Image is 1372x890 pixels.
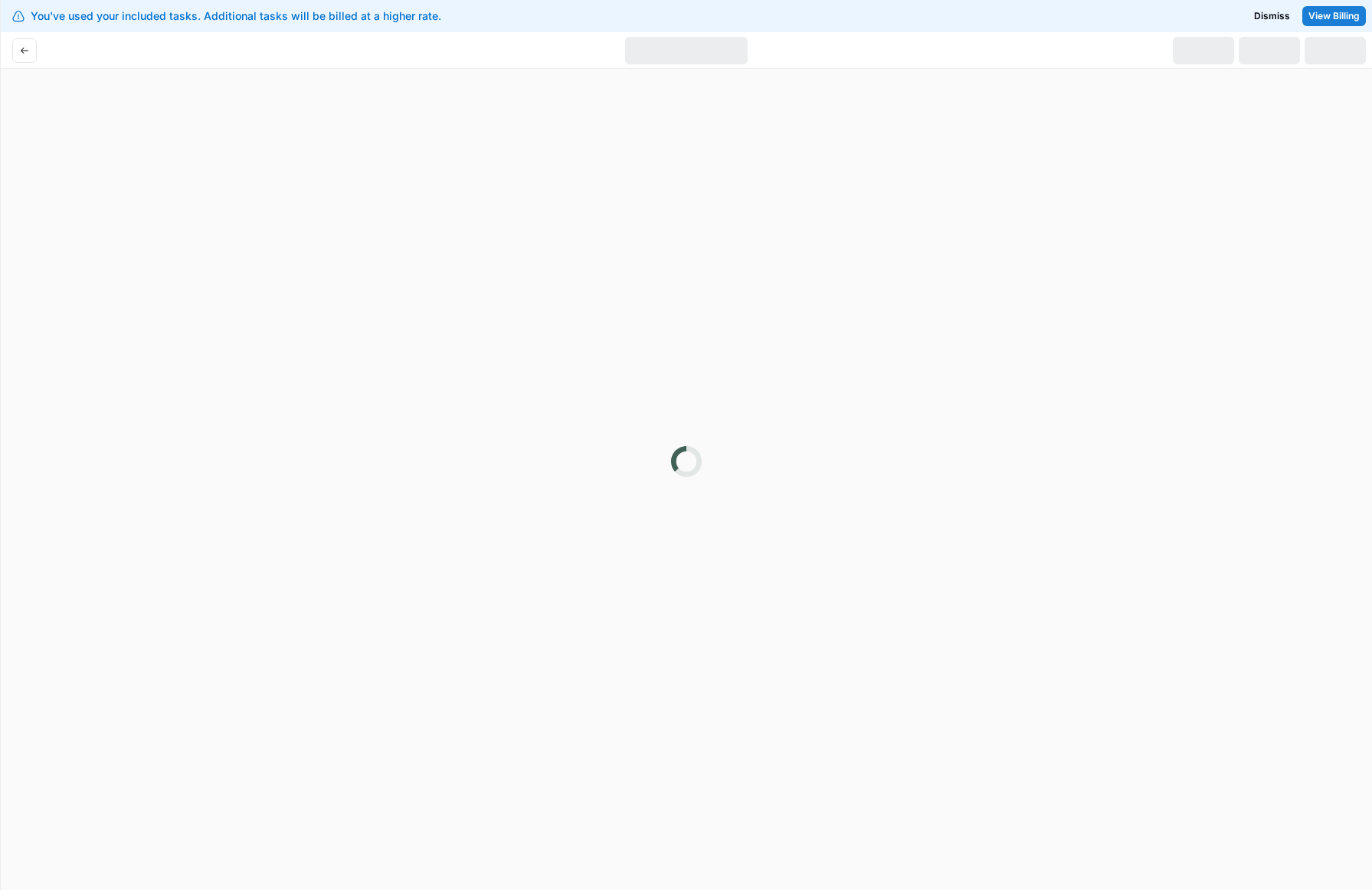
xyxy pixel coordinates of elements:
[1308,9,1360,23] span: View Billing
[1302,6,1366,26] a: View Billing
[1254,9,1290,23] span: Dismiss
[1248,6,1296,26] button: Dismiss
[12,8,842,24] div: You've used your included tasks. Additional tasks will be billed at a higher rate.
[12,38,37,63] button: Go back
